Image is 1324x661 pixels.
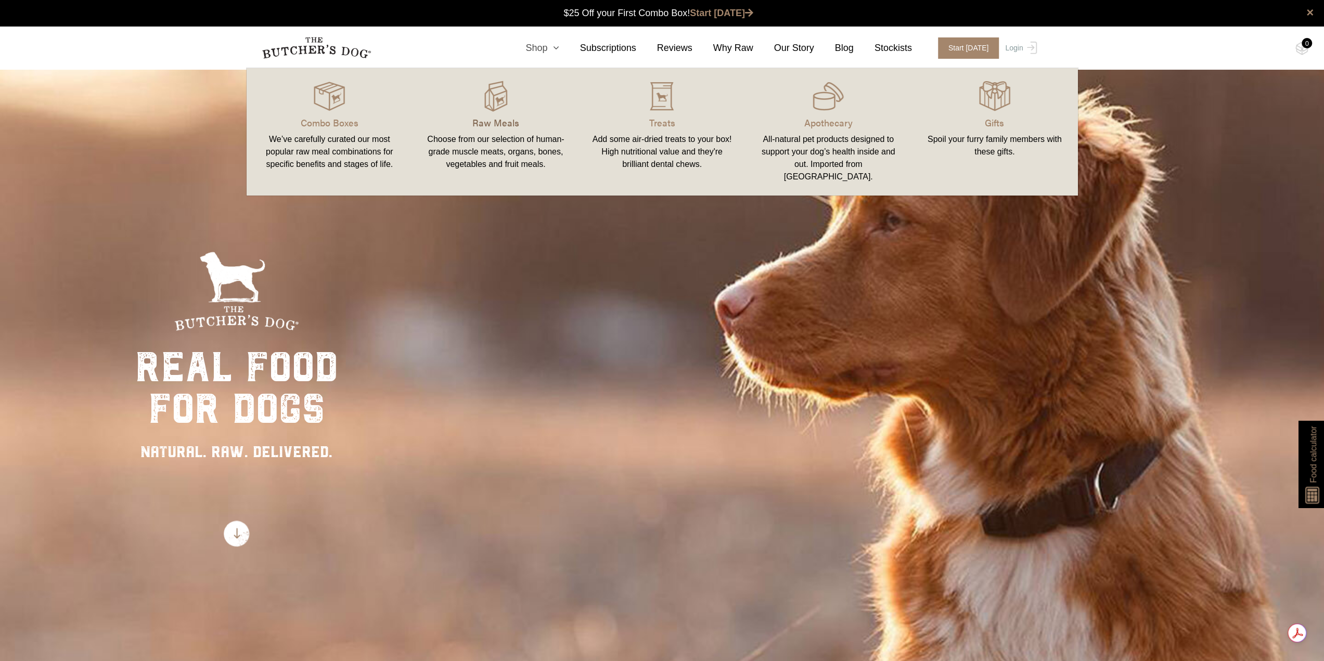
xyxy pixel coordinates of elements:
[1002,37,1036,59] a: Login
[928,37,1003,59] a: Start [DATE]
[692,41,753,55] a: Why Raw
[425,133,567,171] div: Choose from our selection of human-grade muscle meats, organs, bones, vegetables and fruit meals.
[592,133,733,171] div: Add some air-dried treats to your box! High nutritional value and they're brilliant dental chews.
[579,79,745,185] a: Treats Add some air-dried treats to your box! High nutritional value and they're brilliant dental...
[690,8,753,18] a: Start [DATE]
[745,79,911,185] a: Apothecary All-natural pet products designed to support your dog’s health inside and out. Importe...
[135,440,338,463] div: NATURAL. RAW. DELIVERED.
[259,115,401,129] p: Combo Boxes
[757,133,899,183] div: All-natural pet products designed to support your dog’s health inside and out. Imported from [GEO...
[247,79,413,185] a: Combo Boxes We’ve carefully curated our most popular raw meal combinations for specific benefits ...
[1302,38,1312,48] div: 0
[757,115,899,129] p: Apothecary
[259,133,401,171] div: We’ve carefully curated our most popular raw meal combinations for specific benefits and stages o...
[413,79,579,185] a: Raw Meals Choose from our selection of human-grade muscle meats, organs, bones, vegetables and fr...
[938,37,999,59] span: Start [DATE]
[592,115,733,129] p: Treats
[911,79,1078,185] a: Gifts Spoil your furry family members with these gifts.
[814,41,854,55] a: Blog
[753,41,814,55] a: Our Story
[854,41,912,55] a: Stockists
[924,133,1065,158] div: Spoil your furry family members with these gifts.
[505,41,559,55] a: Shop
[1307,426,1319,483] span: Food calculator
[135,346,338,430] div: real food for dogs
[425,115,567,129] p: Raw Meals
[1295,42,1308,55] img: TBD_Cart-Empty.png
[636,41,692,55] a: Reviews
[559,41,636,55] a: Subscriptions
[924,115,1065,129] p: Gifts
[1306,6,1314,19] a: close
